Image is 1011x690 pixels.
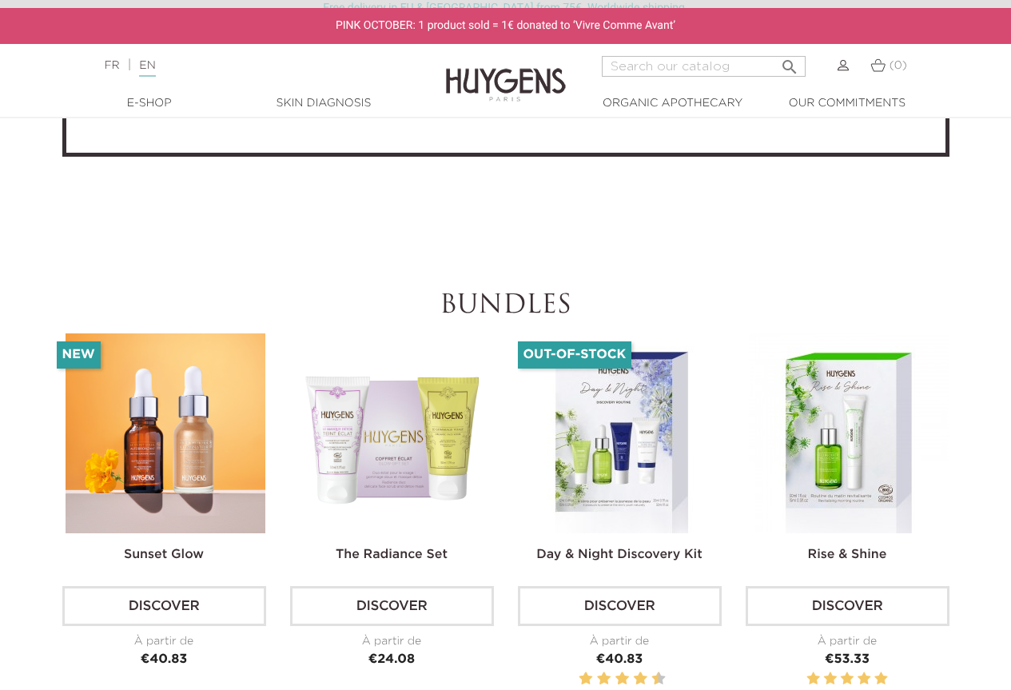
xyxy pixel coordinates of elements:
a: Day & Night Discovery Kit [536,548,702,561]
span: €53.33 [825,653,870,666]
label: 3 [594,669,596,689]
a: Discover [290,586,494,626]
a: EN [139,60,155,77]
label: 7 [631,669,633,689]
a: Discover [62,586,266,626]
label: 1 [575,669,578,689]
a: Skin Diagnosis [244,95,404,112]
a: Discover [518,586,722,626]
img: Huygens [446,42,566,104]
input: Search [602,56,806,77]
a: Rise & Shine [808,548,887,561]
a: E-Shop [70,95,229,112]
li: Out-of-Stock [518,341,632,369]
a: Sunset Glow [124,548,204,561]
label: 10 [655,669,663,689]
span: €40.83 [596,653,643,666]
label: 5 [612,669,615,689]
span: €40.83 [141,653,188,666]
span: €24.08 [368,653,415,666]
img: Rise & Shine [749,333,949,533]
label: 4 [600,669,608,689]
div: À partir de [62,633,266,650]
label: 9 [649,669,651,689]
a: Discover [746,586,949,626]
span: (0) [890,60,907,71]
button:  [775,51,804,73]
img: The Radiance Set [293,333,493,533]
a: Our commitments [767,95,927,112]
div: À partir de [746,633,949,650]
a: The Radiance Set [336,548,448,561]
h2: Bundles [62,291,949,321]
a: FR [104,60,119,71]
label: 6 [619,669,627,689]
label: 2 [582,669,590,689]
img: Sunset Glow [66,333,265,533]
i:  [780,53,799,72]
label: 4 [858,669,870,689]
img: Day & Night Discovery Kit [521,333,721,533]
label: 1 [807,669,820,689]
label: 8 [636,669,644,689]
div: | [96,56,409,75]
label: 2 [824,669,837,689]
label: 3 [841,669,854,689]
label: 5 [874,669,887,689]
div: À partir de [290,633,494,650]
a: Organic Apothecary [593,95,753,112]
li: New [57,341,101,369]
div: À partir de [518,633,722,650]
